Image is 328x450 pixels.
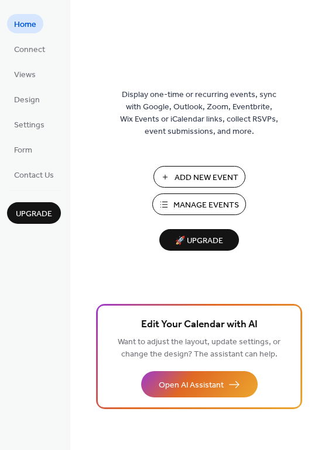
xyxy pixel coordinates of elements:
[7,115,52,134] a: Settings
[7,64,43,84] a: Views
[173,199,239,212] span: Manage Events
[7,202,61,224] button: Upgrade
[14,69,36,81] span: Views
[120,89,278,138] span: Display one-time or recurring events, sync with Google, Outlook, Zoom, Eventbrite, Wix Events or ...
[175,172,238,184] span: Add New Event
[14,169,54,182] span: Contact Us
[7,165,61,184] a: Contact Us
[14,19,36,31] span: Home
[7,39,52,58] a: Connect
[14,94,40,106] span: Design
[141,371,258,397] button: Open AI Assistant
[7,140,39,159] a: Form
[153,166,245,188] button: Add New Event
[166,233,232,249] span: 🚀 Upgrade
[14,119,45,131] span: Settings
[7,14,43,33] a: Home
[118,334,281,362] span: Want to adjust the layout, update settings, or change the design? The assistant can help.
[141,317,258,333] span: Edit Your Calendar with AI
[159,229,239,251] button: 🚀 Upgrade
[14,144,32,157] span: Form
[14,44,45,56] span: Connect
[16,208,52,220] span: Upgrade
[152,193,246,215] button: Manage Events
[159,379,224,392] span: Open AI Assistant
[7,89,47,109] a: Design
